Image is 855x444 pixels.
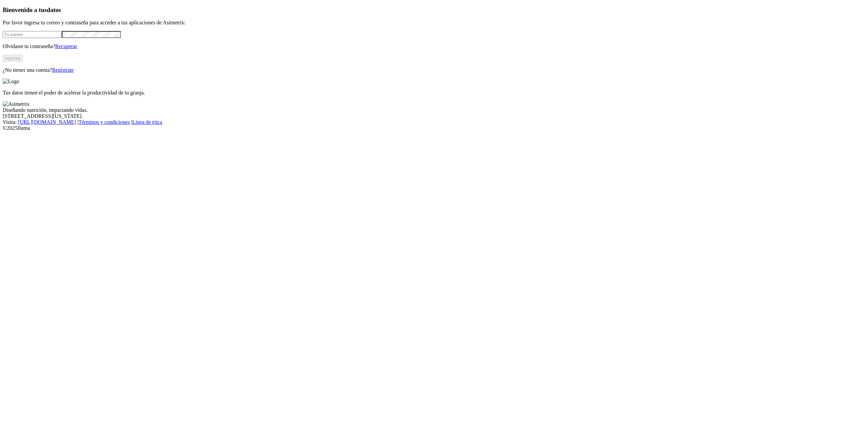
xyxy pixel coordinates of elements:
[3,43,852,49] p: Olvidaste tu contraseña?
[3,125,852,131] div: © 2025 Iluma
[47,6,61,13] span: datos
[3,90,852,96] p: Tus datos tienen el poder de acelerar la productividad de tu granja.
[3,119,852,125] div: Visita : | |
[3,107,852,113] div: Diseñando nutrición, impactando vidas.
[3,31,62,38] input: Tu correo
[3,78,19,84] img: Logo
[3,101,29,107] img: Asimetrix
[55,43,77,49] a: Recuperar
[3,20,852,26] p: Por favor ingresa tu correo y contraseña para acceder a tus aplicaciones de Asimetrix:
[18,119,76,125] a: [URL][DOMAIN_NAME]
[3,67,852,73] p: ¿No tienes una cuenta?
[78,119,130,125] a: Términos y condiciones
[3,55,23,62] button: Ingresa
[3,113,852,119] div: [STREET_ADDRESS][US_STATE].
[132,119,162,125] a: Línea de ética
[52,67,74,73] a: Regístrate
[3,6,852,14] h3: Bienvenido a tus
